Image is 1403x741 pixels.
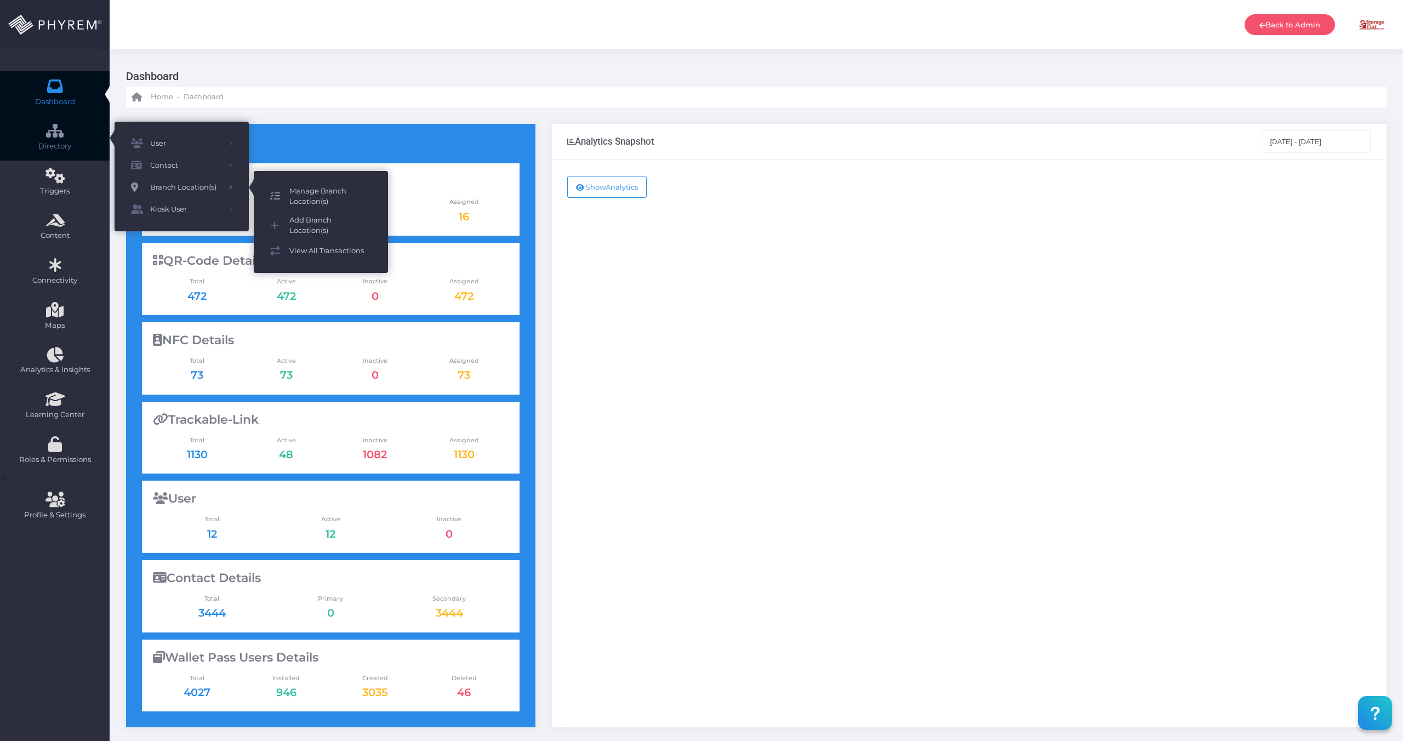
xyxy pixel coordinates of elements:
a: 73 [458,368,470,381]
span: Assigned [420,277,509,286]
span: Active [242,277,330,286]
span: Learning Center [7,409,102,420]
a: 12 [207,527,217,540]
span: User [150,136,221,151]
span: Maps [45,320,65,331]
a: Home [132,87,173,107]
span: Show [586,183,606,191]
button: ShowAnalytics [567,176,647,198]
span: Contact [150,158,221,173]
span: Add Branch Location(s) [289,215,372,236]
a: Kiosk User [115,198,249,220]
span: Deleted [420,674,509,683]
h3: Dashboard [126,66,1378,87]
div: NFC Details [153,333,509,347]
span: 946 [276,686,296,699]
span: Total [153,594,271,603]
a: 472 [277,289,296,303]
span: Profile & Settings [24,510,85,521]
a: 0 [372,368,379,381]
div: Contact Details [153,571,509,585]
span: Dashboard [35,96,75,107]
span: 46 [457,686,471,699]
span: Total [153,356,242,366]
div: Analytics Snapshot [567,136,654,147]
span: Directory [7,141,102,152]
a: 472 [187,289,207,303]
span: Kiosk User [150,202,221,216]
a: View All Transactions [254,240,388,262]
span: Active [271,515,390,524]
span: Inactive [330,356,419,366]
span: 4027 [184,686,210,699]
a: Dashboard [184,87,224,107]
a: Branch Location(s) [115,176,249,198]
span: Assigned [420,436,509,445]
a: 3444 [436,606,463,619]
a: User [115,133,249,155]
a: Back to Admin [1245,14,1335,35]
span: Installed [242,674,330,683]
span: Created [330,674,419,683]
a: 1130 [187,448,208,461]
span: Inactive [330,436,419,445]
span: Inactive [390,515,509,524]
a: Manage Branch Location(s) [254,182,388,211]
div: Wallet Pass Users Details [153,651,509,665]
a: 73 [280,368,293,381]
a: 0 [327,606,334,619]
span: Total [153,277,242,286]
a: Contact [115,155,249,176]
a: Add Branch Location(s) [254,211,388,240]
a: 0 [446,527,453,540]
a: 73 [191,368,203,381]
span: Analytics & Insights [7,364,102,375]
a: 1082 [363,448,387,461]
input: Select Date Range [1262,130,1371,152]
span: Active [242,436,330,445]
span: Branch Location(s) [150,180,221,195]
span: Secondary [390,594,509,603]
span: Content [7,230,102,241]
span: Inactive [330,277,419,286]
div: Trackable-Link [153,413,509,427]
span: Total [153,515,271,524]
span: Dashboard [184,92,224,102]
span: Connectivity [7,275,102,286]
li: - [175,92,181,102]
span: Total [153,436,242,445]
span: Active [242,356,330,366]
span: Home [151,92,173,102]
span: Triggers [7,186,102,197]
span: Assigned [420,356,509,366]
a: 12 [326,527,335,540]
span: Roles & Permissions [7,454,102,465]
a: 48 [279,448,293,461]
div: QR-Code Details [153,254,509,268]
div: User [153,492,509,506]
span: Assigned [420,197,509,207]
a: 1130 [454,448,475,461]
a: 0 [372,289,379,303]
span: Manage Branch Location(s) [289,186,372,207]
span: 3035 [362,686,387,699]
a: 3444 [198,606,226,619]
span: View All Transactions [289,244,372,258]
a: 16 [459,210,469,223]
span: Total [153,674,242,683]
span: Primary [271,594,390,603]
a: 472 [454,289,474,303]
